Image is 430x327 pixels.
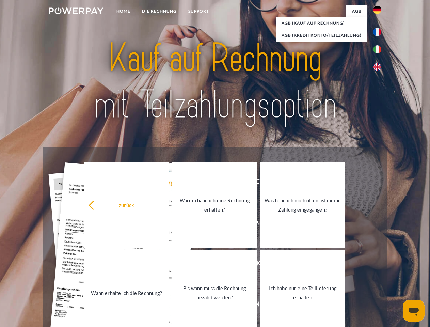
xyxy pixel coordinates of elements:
a: agb [346,5,367,17]
img: logo-powerpay-white.svg [49,7,103,14]
div: Was habe ich noch offen, ist meine Zahlung eingegangen? [265,196,341,214]
a: DIE RECHNUNG [136,5,182,17]
a: Home [111,5,136,17]
iframe: Schaltfläche zum Öffnen des Messaging-Fensters [403,300,425,322]
div: zurück [88,200,165,209]
img: fr [373,28,381,36]
img: it [373,45,381,53]
a: Was habe ich noch offen, ist meine Zahlung eingegangen? [260,162,345,248]
a: AGB (Kauf auf Rechnung) [276,17,367,29]
div: Ich habe nur eine Teillieferung erhalten [265,284,341,302]
img: title-powerpay_de.svg [65,33,365,130]
div: Warum habe ich eine Rechnung erhalten? [176,196,253,214]
img: de [373,6,381,14]
a: AGB (Kreditkonto/Teilzahlung) [276,29,367,42]
a: SUPPORT [182,5,215,17]
img: en [373,63,381,71]
div: Bis wann muss die Rechnung bezahlt werden? [176,284,253,302]
div: Wann erhalte ich die Rechnung? [88,288,165,297]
